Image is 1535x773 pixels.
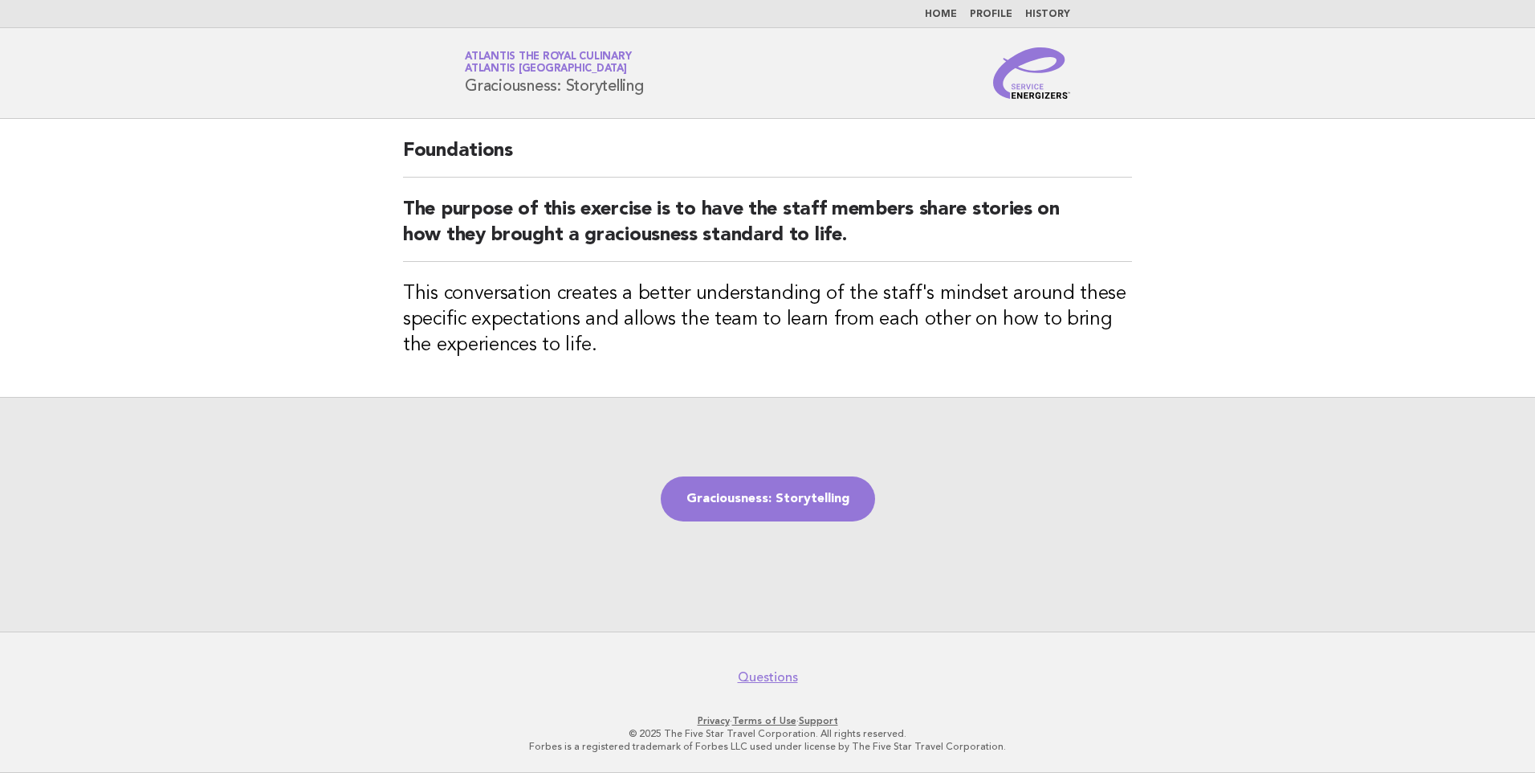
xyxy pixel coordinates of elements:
[465,51,631,74] a: Atlantis the Royal CulinaryAtlantis [GEOGRAPHIC_DATA]
[993,47,1070,99] img: Service Energizers
[276,740,1259,753] p: Forbes is a registered trademark of Forbes LLC used under license by The Five Star Travel Corpora...
[403,197,1132,262] h2: The purpose of this exercise is to have the staff members share stories on how they brought a gra...
[1025,10,1070,19] a: History
[465,64,627,75] span: Atlantis [GEOGRAPHIC_DATA]
[276,727,1259,740] p: © 2025 The Five Star Travel Corporation. All rights reserved.
[465,52,644,94] h1: Graciousness: Storytelling
[403,281,1132,358] h3: This conversation creates a better understanding of the staff's mindset around these specific exp...
[970,10,1012,19] a: Profile
[276,714,1259,727] p: · ·
[738,669,798,685] a: Questions
[925,10,957,19] a: Home
[698,715,730,726] a: Privacy
[403,138,1132,178] h2: Foundations
[661,476,875,521] a: Graciousness: Storytelling
[799,715,838,726] a: Support
[732,715,796,726] a: Terms of Use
